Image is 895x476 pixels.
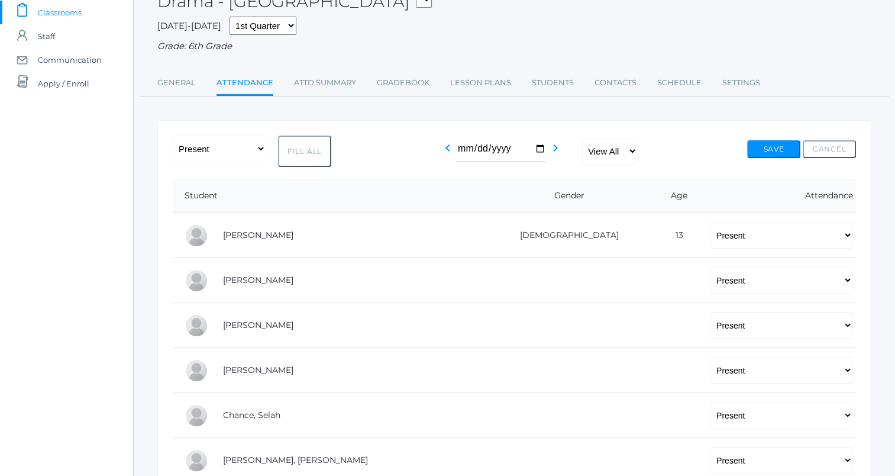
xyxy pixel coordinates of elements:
[157,40,871,53] div: Grade: 6th Grade
[651,213,699,258] td: 13
[479,213,651,258] td: [DEMOGRAPHIC_DATA]
[38,48,102,72] span: Communication
[441,146,455,157] a: chevron_left
[157,20,221,31] span: [DATE]-[DATE]
[185,404,208,427] div: Selah Chance
[377,71,429,95] a: Gradebook
[747,140,800,158] button: Save
[294,71,356,95] a: Attd Summary
[223,320,293,330] a: [PERSON_NAME]
[441,141,455,155] i: chevron_left
[185,224,208,247] div: Josey Baker
[38,1,82,24] span: Classrooms
[223,365,293,375] a: [PERSON_NAME]
[803,140,856,158] button: Cancel
[450,71,511,95] a: Lesson Plans
[278,136,331,167] button: Fill All
[223,410,280,420] a: Chance, Selah
[223,275,293,285] a: [PERSON_NAME]
[217,71,273,97] a: Attendance
[548,146,563,157] a: chevron_right
[38,24,55,48] span: Staff
[185,359,208,382] div: Eva Carr
[657,71,702,95] a: Schedule
[699,179,856,213] th: Attendance
[594,71,636,95] a: Contacts
[185,269,208,292] div: Gabby Brozek
[223,455,368,465] a: [PERSON_NAME], [PERSON_NAME]
[157,71,196,95] a: General
[722,71,760,95] a: Settings
[38,72,89,95] span: Apply / Enroll
[532,71,574,95] a: Students
[173,179,479,213] th: Student
[223,230,293,240] a: [PERSON_NAME]
[651,179,699,213] th: Age
[479,179,651,213] th: Gender
[185,314,208,337] div: Pierce Brozek
[548,141,563,155] i: chevron_right
[185,449,208,472] div: Presley Davenport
